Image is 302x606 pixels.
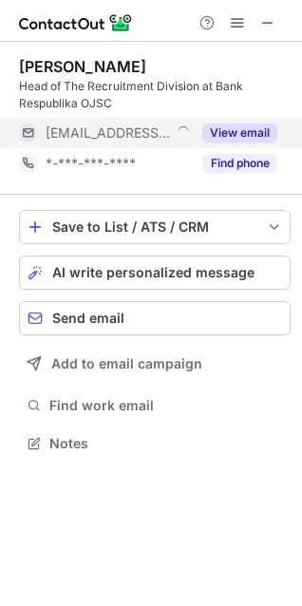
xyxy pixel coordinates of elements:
button: save-profile-one-click [19,210,291,244]
span: AI write personalized message [52,265,255,280]
span: [EMAIL_ADDRESS][DOMAIN_NAME] [46,124,170,142]
span: Notes [49,435,283,452]
div: [PERSON_NAME] [19,57,146,76]
span: Add to email campaign [51,356,202,371]
div: Head of The Recruitment Division at Bank Respublika OJSC [19,78,291,112]
button: Reveal Button [202,154,277,173]
button: Notes [19,430,291,457]
img: ContactOut v5.3.10 [19,11,133,34]
div: Save to List / ATS / CRM [52,219,257,235]
button: AI write personalized message [19,256,291,290]
button: Send email [19,301,291,335]
span: Send email [52,311,124,326]
button: Reveal Button [202,123,277,142]
span: Find work email [49,397,283,414]
button: Add to email campaign [19,347,291,381]
button: Find work email [19,392,291,419]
